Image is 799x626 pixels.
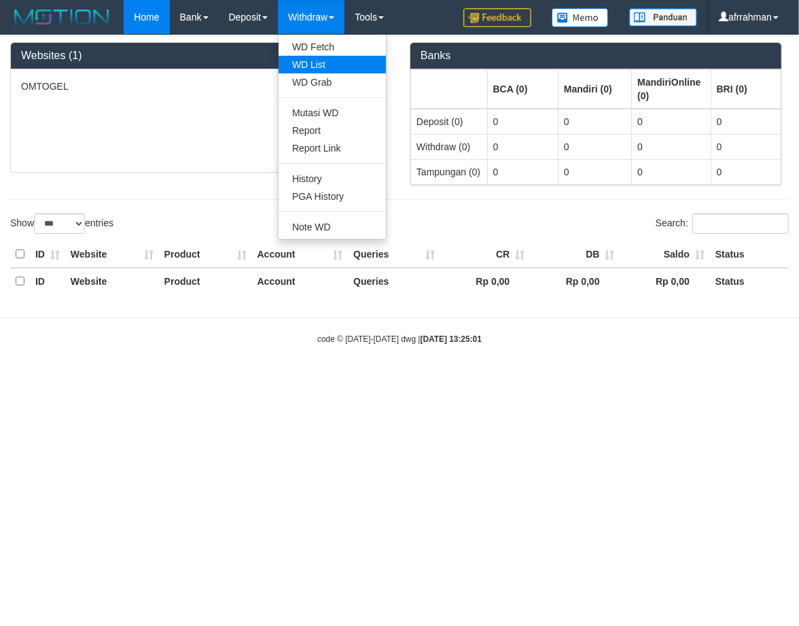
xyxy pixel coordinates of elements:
[552,8,609,27] img: Button%20Memo.svg
[487,109,558,135] td: 0
[558,109,632,135] td: 0
[411,159,488,184] td: Tampungan (0)
[440,268,530,294] th: Rp 0,00
[30,268,65,294] th: ID
[34,213,85,234] select: Showentries
[279,122,386,139] a: Report
[65,268,159,294] th: Website
[411,134,488,159] td: Withdraw (0)
[558,134,632,159] td: 0
[252,268,349,294] th: Account
[421,50,771,62] h3: Banks
[317,334,482,344] small: code © [DATE]-[DATE] dwg |
[21,50,372,62] h3: Websites (1)
[711,69,781,109] th: Group: activate to sort column ascending
[30,241,65,268] th: ID
[558,159,632,184] td: 0
[279,139,386,157] a: Report Link
[411,109,488,135] td: Deposit (0)
[279,188,386,205] a: PGA History
[348,241,440,268] th: Queries
[10,213,113,234] label: Show entries
[21,80,372,93] p: OMTOGEL
[463,8,531,27] img: Feedback.jpg
[159,241,252,268] th: Product
[711,159,781,184] td: 0
[10,7,113,27] img: MOTION_logo.png
[279,104,386,122] a: Mutasi WD
[656,213,789,234] label: Search:
[530,241,620,268] th: DB
[348,268,440,294] th: Queries
[711,134,781,159] td: 0
[530,268,620,294] th: Rp 0,00
[487,69,558,109] th: Group: activate to sort column ascending
[632,109,711,135] td: 0
[692,213,789,234] input: Search:
[711,109,781,135] td: 0
[65,241,159,268] th: Website
[632,134,711,159] td: 0
[632,69,711,109] th: Group: activate to sort column ascending
[620,241,710,268] th: Saldo
[279,56,386,73] a: WD List
[279,170,386,188] a: History
[411,69,488,109] th: Group: activate to sort column ascending
[279,73,386,91] a: WD Grab
[279,218,386,236] a: Note WD
[629,8,697,27] img: panduan.png
[279,38,386,56] a: WD Fetch
[710,241,789,268] th: Status
[710,268,789,294] th: Status
[421,334,482,344] strong: [DATE] 13:25:01
[487,134,558,159] td: 0
[252,241,349,268] th: Account
[632,159,711,184] td: 0
[620,268,710,294] th: Rp 0,00
[440,241,530,268] th: CR
[159,268,252,294] th: Product
[487,159,558,184] td: 0
[558,69,632,109] th: Group: activate to sort column ascending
